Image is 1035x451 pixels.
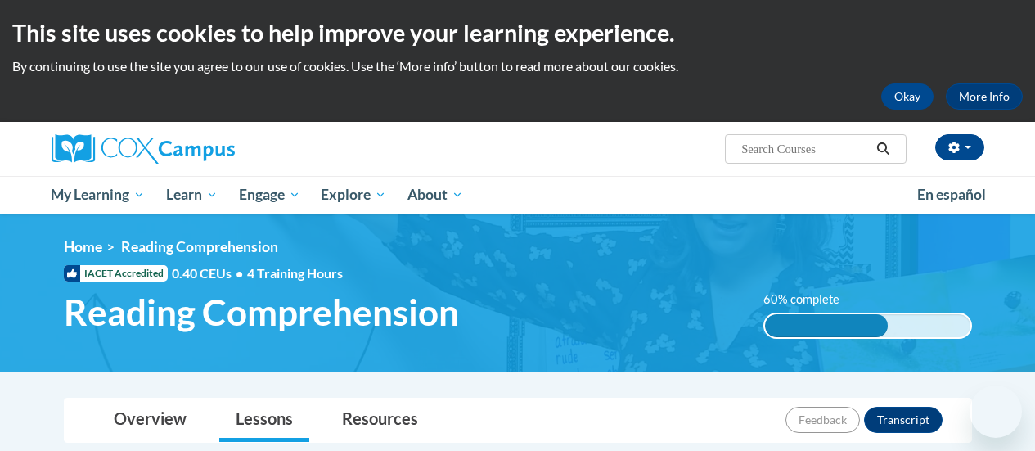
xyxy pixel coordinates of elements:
span: Learn [166,185,218,205]
div: Main menu [39,176,997,214]
a: Home [64,238,102,255]
a: More Info [946,83,1023,110]
span: Engage [239,185,300,205]
a: About [397,176,474,214]
a: En español [907,178,997,212]
p: By continuing to use the site you agree to our use of cookies. Use the ‘More info’ button to read... [12,57,1023,75]
span: • [236,265,243,281]
button: Transcript [864,407,943,433]
button: Feedback [785,407,860,433]
span: About [407,185,463,205]
a: My Learning [41,176,156,214]
div: 60% complete [765,314,889,337]
a: Engage [228,176,311,214]
span: 4 Training Hours [247,265,343,281]
span: Reading Comprehension [121,238,278,255]
input: Search Courses [740,139,871,159]
button: Okay [881,83,934,110]
a: Explore [310,176,397,214]
img: Cox Campus [52,134,235,164]
a: Cox Campus [52,134,346,164]
span: IACET Accredited [64,265,168,282]
span: Explore [321,185,386,205]
span: My Learning [51,185,145,205]
button: Account Settings [935,134,984,160]
iframe: Button to launch messaging window [970,386,1022,438]
a: Lessons [219,399,309,442]
span: En español [917,186,986,203]
button: Search [871,139,895,159]
a: Overview [97,399,203,442]
a: Learn [155,176,228,214]
span: Reading Comprehension [64,291,459,334]
a: Resources [326,399,434,442]
label: 60% complete [763,291,857,309]
span: 0.40 CEUs [172,264,247,282]
h2: This site uses cookies to help improve your learning experience. [12,16,1023,49]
